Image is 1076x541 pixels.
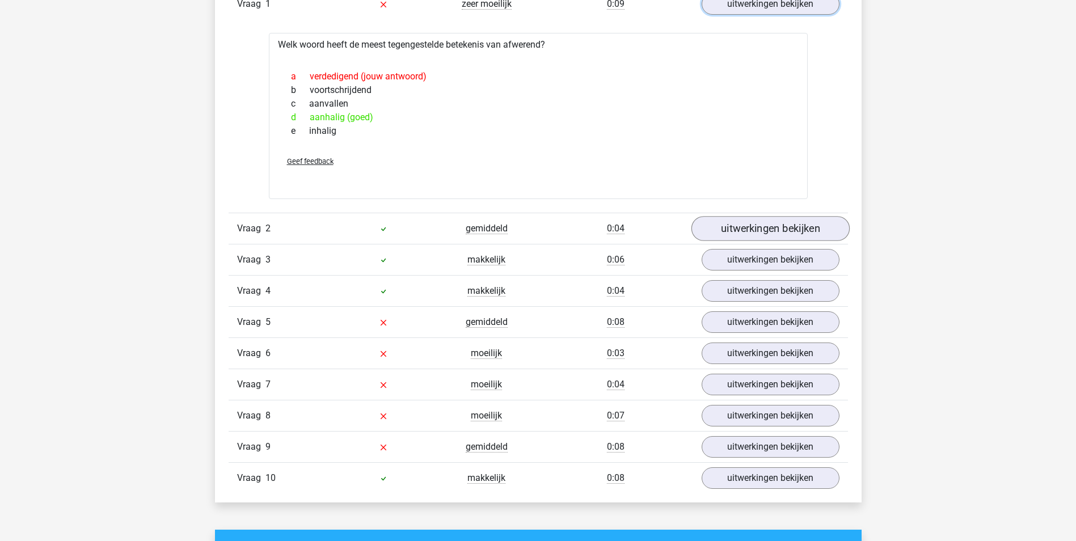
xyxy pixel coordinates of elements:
span: Vraag [237,253,265,267]
span: Vraag [237,315,265,329]
span: Vraag [237,440,265,454]
span: 0:03 [607,348,624,359]
span: 0:08 [607,316,624,328]
div: aanhalig (goed) [282,111,794,124]
span: makkelijk [467,254,505,265]
span: 10 [265,472,276,483]
span: 7 [265,379,271,390]
span: moeilijk [471,379,502,390]
div: Welk woord heeft de meest tegengestelde betekenis van afwerend? [269,33,808,199]
a: uitwerkingen bekijken [702,280,839,302]
span: Vraag [237,378,265,391]
span: moeilijk [471,410,502,421]
span: 0:08 [607,472,624,484]
span: 5 [265,316,271,327]
div: aanvallen [282,97,794,111]
span: Vraag [237,284,265,298]
span: gemiddeld [466,223,508,234]
span: Vraag [237,346,265,360]
a: uitwerkingen bekijken [702,467,839,489]
div: voortschrijdend [282,83,794,97]
span: e [291,124,309,138]
a: uitwerkingen bekijken [702,343,839,364]
a: uitwerkingen bekijken [702,374,839,395]
span: 0:04 [607,285,624,297]
span: 4 [265,285,271,296]
span: d [291,111,310,124]
span: gemiddeld [466,316,508,328]
span: gemiddeld [466,441,508,453]
span: Vraag [237,222,265,235]
span: Vraag [237,471,265,485]
span: Geef feedback [287,157,334,166]
span: 0:07 [607,410,624,421]
a: uitwerkingen bekijken [702,311,839,333]
span: makkelijk [467,472,505,484]
span: a [291,70,310,83]
span: 8 [265,410,271,421]
span: 0:08 [607,441,624,453]
a: uitwerkingen bekijken [702,405,839,426]
span: c [291,97,309,111]
span: 2 [265,223,271,234]
span: b [291,83,310,97]
span: 9 [265,441,271,452]
span: Vraag [237,409,265,422]
a: uitwerkingen bekijken [691,216,849,241]
span: makkelijk [467,285,505,297]
span: 0:06 [607,254,624,265]
span: 3 [265,254,271,265]
a: uitwerkingen bekijken [702,436,839,458]
span: 6 [265,348,271,358]
span: moeilijk [471,348,502,359]
span: 0:04 [607,379,624,390]
a: uitwerkingen bekijken [702,249,839,270]
div: verdedigend (jouw antwoord) [282,70,794,83]
span: 0:04 [607,223,624,234]
div: inhalig [282,124,794,138]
